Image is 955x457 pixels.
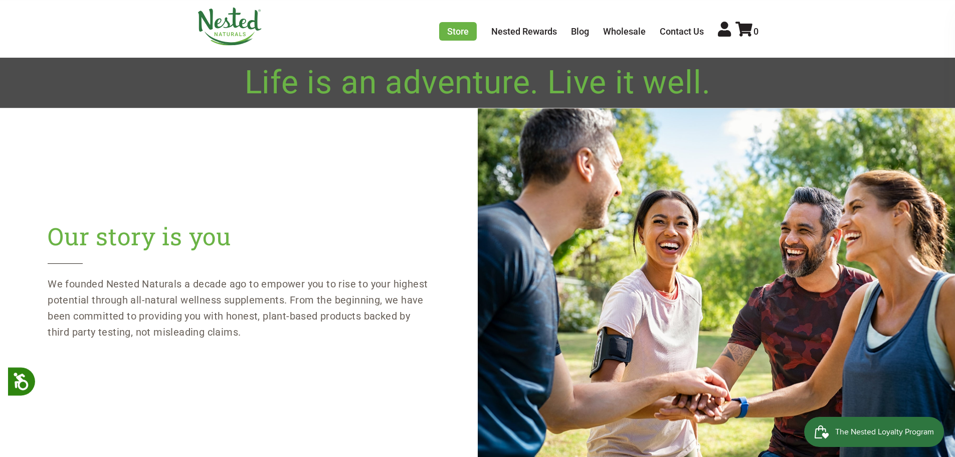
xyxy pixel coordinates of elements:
[804,417,945,447] iframe: Button to open loyalty program pop-up
[48,276,430,340] p: We founded Nested Naturals a decade ago to empower you to rise to your highest potential through ...
[735,26,758,37] a: 0
[439,22,477,41] a: Store
[660,26,704,37] a: Contact Us
[571,26,589,37] a: Blog
[753,26,758,37] span: 0
[48,221,430,264] h2: Our story is you
[603,26,646,37] a: Wholesale
[197,8,262,46] img: Nested Naturals
[491,26,557,37] a: Nested Rewards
